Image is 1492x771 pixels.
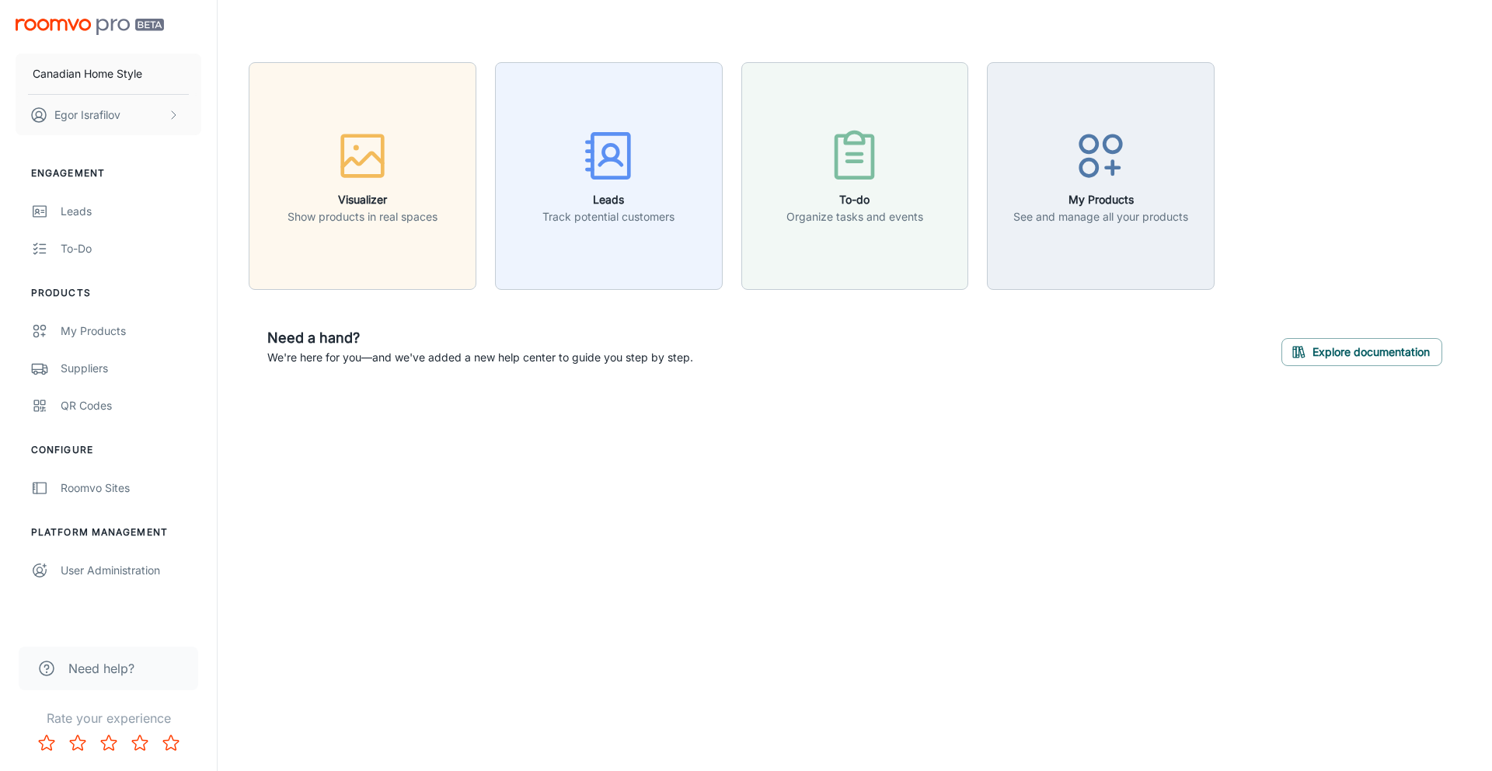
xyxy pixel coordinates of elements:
div: To-do [61,240,201,257]
h6: Visualizer [288,191,437,208]
p: Canadian Home Style [33,65,142,82]
p: See and manage all your products [1013,208,1188,225]
button: My ProductsSee and manage all your products [987,62,1215,290]
a: LeadsTrack potential customers [495,167,723,183]
button: To-doOrganize tasks and events [741,62,969,290]
a: To-doOrganize tasks and events [741,167,969,183]
div: My Products [61,323,201,340]
h6: Leads [542,191,675,208]
div: QR Codes [61,397,201,414]
div: Suppliers [61,360,201,377]
h6: Need a hand? [267,327,693,349]
button: LeadsTrack potential customers [495,62,723,290]
button: VisualizerShow products in real spaces [249,62,476,290]
button: Explore documentation [1281,338,1442,366]
a: My ProductsSee and manage all your products [987,167,1215,183]
h6: My Products [1013,191,1188,208]
button: Egor Israfilov [16,95,201,135]
h6: To-do [786,191,923,208]
p: Organize tasks and events [786,208,923,225]
p: Track potential customers [542,208,675,225]
p: Egor Israfilov [54,106,120,124]
a: Explore documentation [1281,343,1442,358]
div: Leads [61,203,201,220]
p: We're here for you—and we've added a new help center to guide you step by step. [267,349,693,366]
button: Canadian Home Style [16,54,201,94]
img: Roomvo PRO Beta [16,19,164,35]
p: Show products in real spaces [288,208,437,225]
